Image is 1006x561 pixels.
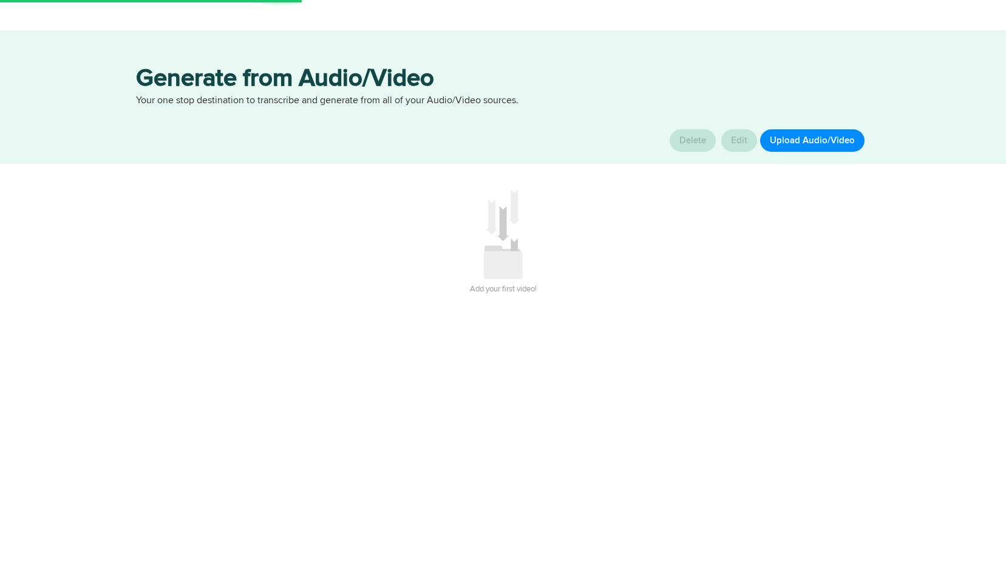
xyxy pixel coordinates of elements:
[136,280,871,299] h3: Add your first video!
[136,94,871,108] p: Your one stop destination to transcribe and generate from all of your Audio/Video sources.
[670,129,716,152] button: Delete
[136,67,871,94] h3: Generate from Audio/Video
[483,189,523,280] img: icon_add_something.svg
[721,129,757,152] button: Edit
[760,129,865,152] button: Upload Audio/Video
